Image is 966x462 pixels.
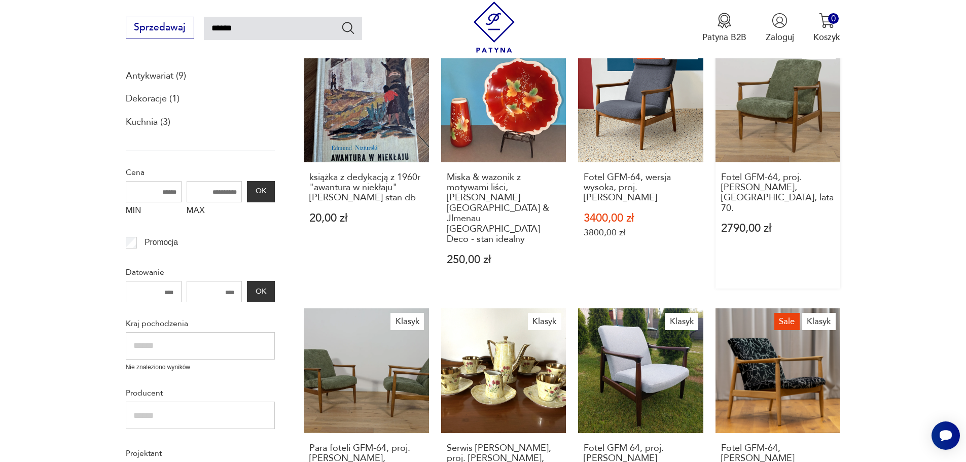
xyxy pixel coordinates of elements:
[447,255,561,265] p: 250,00 zł
[187,202,242,222] label: MAX
[447,172,561,245] h3: Miska & wazonik z motywami liści, [PERSON_NAME] [GEOGRAPHIC_DATA] & Jlmenau [GEOGRAPHIC_DATA] Dec...
[584,172,698,203] h3: Fotel GFM-64, wersja wysoka, proj. [PERSON_NAME]
[715,38,841,289] a: KlasykFotel GFM-64, proj. Edmund Homa, Polska, lata 70.Fotel GFM-64, proj. [PERSON_NAME], [GEOGRA...
[247,181,274,202] button: OK
[932,421,960,450] iframe: Smartsupp widget button
[126,17,194,39] button: Sprzedawaj
[813,13,840,43] button: 0Koszyk
[578,38,703,289] a: SaleKlasykFotel GFM-64, wersja wysoka, proj. Edmund HomaFotel GFM-64, wersja wysoka, proj. [PERSO...
[341,20,355,35] button: Szukaj
[309,213,423,224] p: 20,00 zł
[126,202,182,222] label: MIN
[441,38,566,289] a: Miska & wazonik z motywami liści, Edmund Kruger Germany & Jlmenau Germany_Art Deco - stan idealny...
[126,166,275,179] p: Cena
[126,67,186,85] a: Antykwariat (9)
[717,13,732,28] img: Ikona medalu
[819,13,835,28] img: Ikona koszyka
[828,13,839,24] div: 0
[702,31,746,43] p: Patyna B2B
[721,223,835,234] p: 2790,00 zł
[304,38,429,289] a: książka z dedykacją z 1960r "awantura w niekłaju" Edmund Niziurski stan dbksiążka z dedykacją z 1...
[126,24,194,32] a: Sprzedawaj
[702,13,746,43] a: Ikona medaluPatyna B2B
[126,447,275,460] p: Projektant
[126,317,275,330] p: Kraj pochodzenia
[584,227,698,238] p: 3800,00 zł
[584,213,698,224] p: 3400,00 zł
[469,2,520,53] img: Patyna - sklep z meblami i dekoracjami vintage
[247,281,274,302] button: OK
[721,172,835,214] h3: Fotel GFM-64, proj. [PERSON_NAME], [GEOGRAPHIC_DATA], lata 70.
[772,13,788,28] img: Ikonka użytkownika
[126,114,170,131] a: Kuchnia (3)
[766,31,794,43] p: Zaloguj
[766,13,794,43] button: Zaloguj
[145,236,178,249] p: Promocja
[126,363,275,372] p: Nie znaleziono wyników
[702,13,746,43] button: Patyna B2B
[309,172,423,203] h3: książka z dedykacją z 1960r "awantura w niekłaju" [PERSON_NAME] stan db
[813,31,840,43] p: Koszyk
[126,386,275,400] p: Producent
[126,266,275,279] p: Datowanie
[126,90,180,108] a: Dekoracje (1)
